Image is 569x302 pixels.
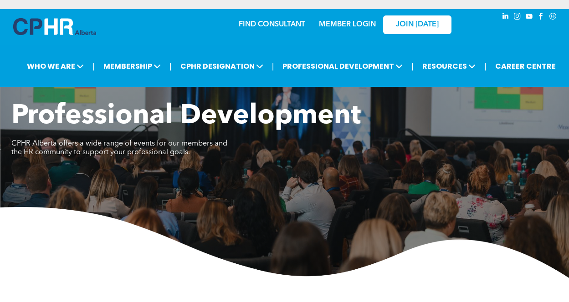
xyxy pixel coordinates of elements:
a: JOIN [DATE] [383,15,451,34]
span: CPHR DESIGNATION [178,58,266,75]
img: A blue and white logo for cp alberta [13,18,96,35]
li: | [272,57,274,75]
span: WHO WE ARE [24,58,87,75]
a: Social network [548,11,558,24]
a: FIND CONSULTANT [239,21,305,28]
span: PROFESSIONAL DEVELOPMENT [280,58,405,75]
span: RESOURCES [420,58,478,75]
span: MEMBERSHIP [101,58,164,75]
span: Professional Development [11,103,361,130]
span: JOIN [DATE] [396,20,439,29]
li: | [169,57,172,75]
a: linkedin [501,11,511,24]
li: | [411,57,414,75]
span: CPHR Alberta offers a wide range of events for our members and the HR community to support your p... [11,140,227,156]
a: instagram [513,11,523,24]
a: youtube [524,11,534,24]
a: facebook [536,11,546,24]
li: | [92,57,95,75]
li: | [484,57,487,75]
a: MEMBER LOGIN [319,21,376,28]
a: CAREER CENTRE [492,58,559,75]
